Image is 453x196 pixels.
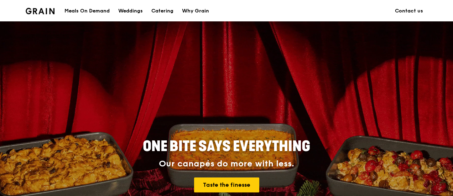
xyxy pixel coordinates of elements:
[182,0,209,22] div: Why Grain
[26,8,54,14] img: Grain
[143,138,310,155] span: ONE BITE SAYS EVERYTHING
[151,0,173,22] div: Catering
[147,0,178,22] a: Catering
[114,0,147,22] a: Weddings
[118,0,143,22] div: Weddings
[64,0,110,22] div: Meals On Demand
[194,177,259,192] a: Taste the finesse
[98,159,355,169] div: Our canapés do more with less.
[178,0,213,22] a: Why Grain
[391,0,427,22] a: Contact us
